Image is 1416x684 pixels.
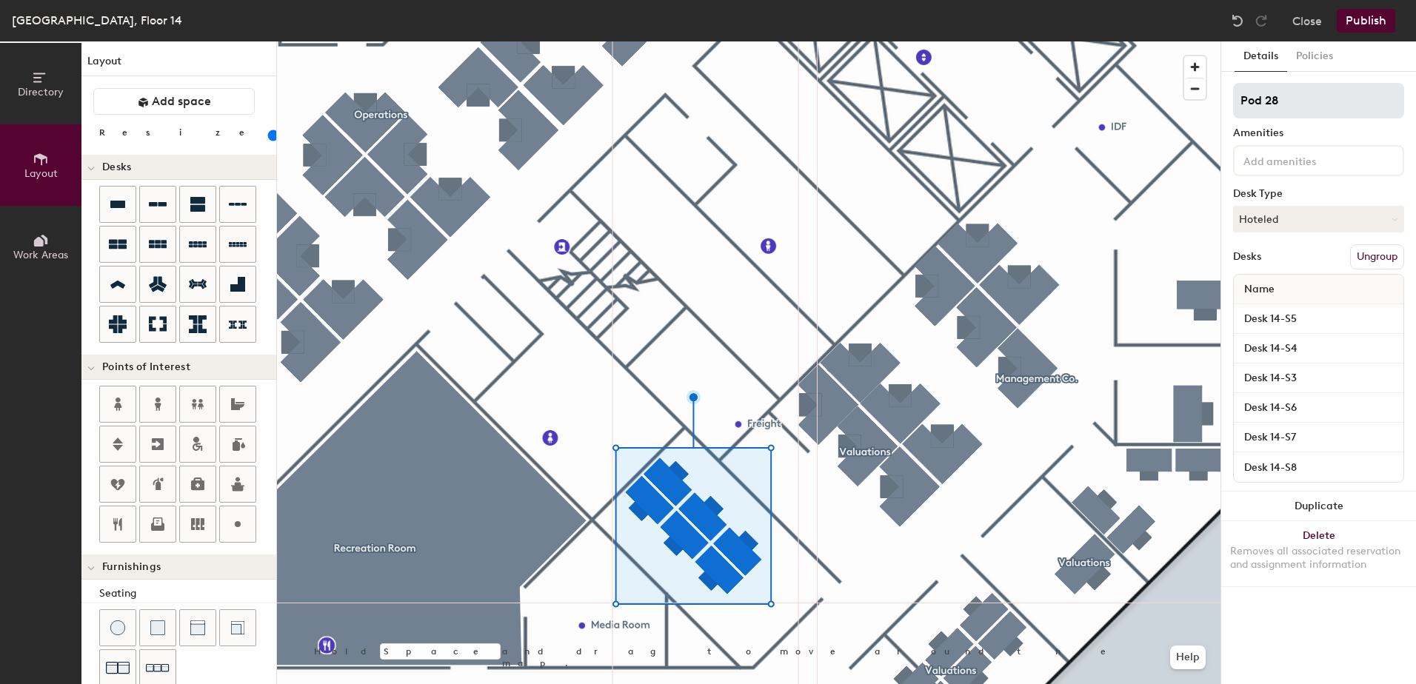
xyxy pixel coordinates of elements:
button: Close [1292,9,1322,33]
button: Details [1235,41,1287,72]
span: Directory [18,86,64,98]
button: Cushion [139,609,176,646]
img: Stool [110,620,125,635]
input: Unnamed desk [1237,309,1400,329]
img: Couch (middle) [190,620,205,635]
div: Seating [99,586,276,602]
img: Cushion [150,620,165,635]
button: Hoteled [1233,206,1404,232]
div: Removes all associated reservation and assignment information [1230,545,1407,571]
input: Add amenities [1240,151,1374,169]
img: Couch (corner) [230,620,245,635]
span: Work Areas [13,249,68,261]
span: Desks [102,161,131,173]
button: Couch (middle) [179,609,216,646]
button: Duplicate [1221,492,1416,521]
h1: Layout [81,53,276,76]
div: Desks [1233,251,1261,263]
input: Unnamed desk [1237,338,1400,359]
img: Couch (x2) [106,656,130,680]
span: Layout [24,167,58,180]
input: Unnamed desk [1237,457,1400,477]
img: Couch (x3) [146,657,170,680]
input: Unnamed desk [1237,398,1400,418]
div: Amenities [1233,127,1404,139]
span: Add space [152,94,211,109]
div: Desk Type [1233,188,1404,200]
span: Points of Interest [102,361,190,373]
img: Undo [1230,13,1245,28]
img: Redo [1254,13,1269,28]
input: Unnamed desk [1237,427,1400,448]
span: Name [1237,276,1282,303]
button: Add space [93,88,255,115]
button: DeleteRemoves all associated reservation and assignment information [1221,521,1416,586]
div: Resize [99,127,263,138]
span: Furnishings [102,561,161,573]
div: [GEOGRAPHIC_DATA], Floor 14 [12,11,182,30]
button: Policies [1287,41,1342,72]
button: Help [1170,646,1206,669]
button: Publish [1337,9,1395,33]
input: Unnamed desk [1237,368,1400,389]
button: Couch (corner) [219,609,256,646]
button: Ungroup [1350,244,1404,269]
button: Stool [99,609,136,646]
